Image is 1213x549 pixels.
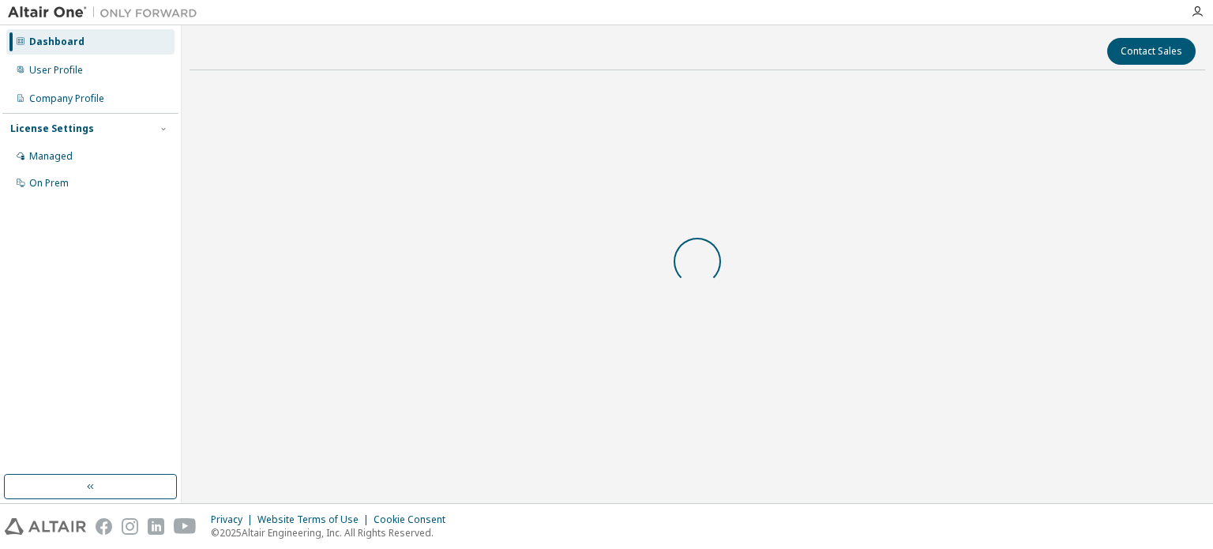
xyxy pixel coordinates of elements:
[96,518,112,535] img: facebook.svg
[29,36,84,48] div: Dashboard
[211,526,455,540] p: © 2025 Altair Engineering, Inc. All Rights Reserved.
[148,518,164,535] img: linkedin.svg
[211,513,257,526] div: Privacy
[8,5,205,21] img: Altair One
[29,64,83,77] div: User Profile
[29,177,69,190] div: On Prem
[10,122,94,135] div: License Settings
[1107,38,1196,65] button: Contact Sales
[257,513,374,526] div: Website Terms of Use
[29,92,104,105] div: Company Profile
[122,518,138,535] img: instagram.svg
[29,150,73,163] div: Managed
[5,518,86,535] img: altair_logo.svg
[374,513,455,526] div: Cookie Consent
[174,518,197,535] img: youtube.svg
